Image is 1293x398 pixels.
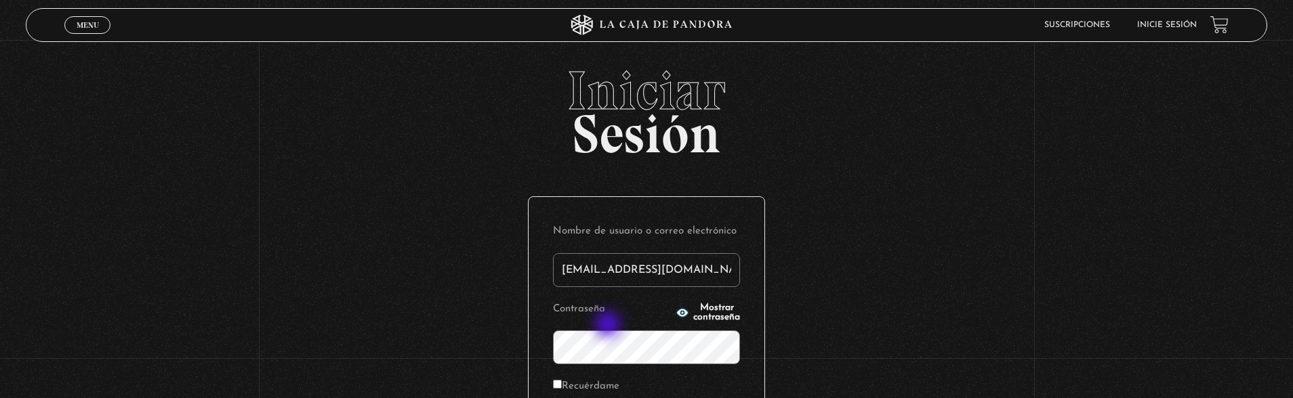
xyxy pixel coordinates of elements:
span: Mostrar contraseña [693,303,740,322]
a: Inicie sesión [1137,21,1197,29]
span: Iniciar [26,64,1267,118]
label: Contraseña [553,299,672,320]
h2: Sesión [26,64,1267,150]
a: View your shopping cart [1210,16,1229,34]
span: Cerrar [72,32,104,42]
span: Menu [77,21,99,29]
label: Recuérdame [553,376,619,397]
button: Mostrar contraseña [676,303,740,322]
label: Nombre de usuario o correo electrónico [553,221,740,242]
a: Suscripciones [1044,21,1110,29]
input: Recuérdame [553,380,562,389]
